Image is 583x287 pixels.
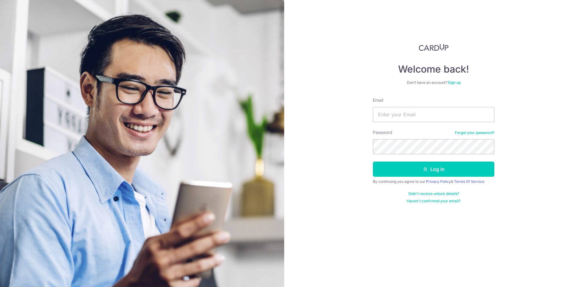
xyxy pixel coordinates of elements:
a: Forgot your password? [455,130,494,135]
div: By continuing you agree to our & [373,179,494,184]
a: Didn't receive unlock details? [408,191,459,196]
h4: Welcome back! [373,63,494,75]
img: CardUp Logo [419,44,448,51]
a: Haven't confirmed your email? [407,199,460,203]
label: Email [373,97,383,103]
input: Enter your Email [373,107,494,122]
div: Don’t have an account? [373,80,494,85]
a: Privacy Policy [426,179,451,184]
a: Sign up [448,80,461,85]
label: Password [373,129,392,135]
button: Log in [373,162,494,177]
a: Terms Of Service [454,179,484,184]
